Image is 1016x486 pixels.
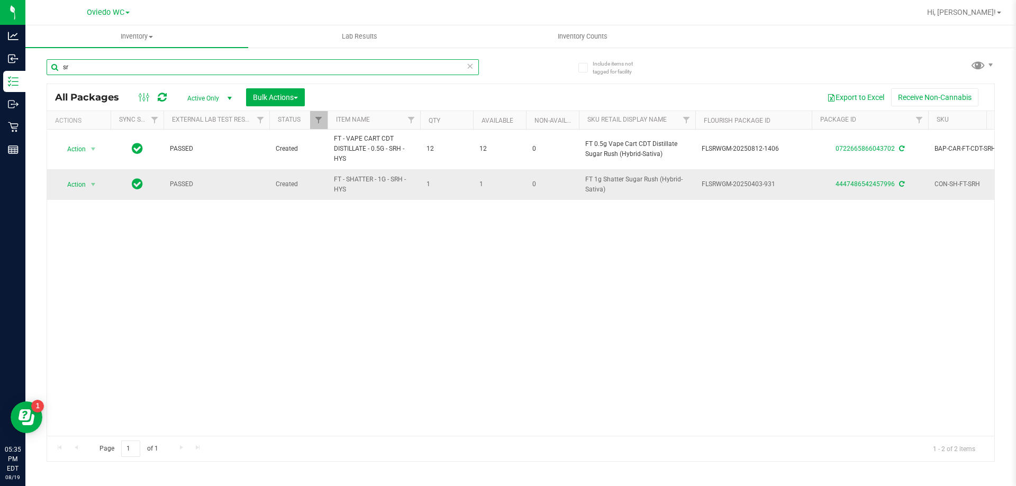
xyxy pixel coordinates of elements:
inline-svg: Inbound [8,53,19,64]
p: 08/19 [5,473,21,481]
span: Hi, [PERSON_NAME]! [927,8,996,16]
button: Bulk Actions [246,88,305,106]
span: 0 [532,179,573,189]
input: Search Package ID, Item Name, SKU, Lot or Part Number... [47,59,479,75]
a: Filter [911,111,928,129]
a: Package ID [820,116,856,123]
span: 1 - 2 of 2 items [924,441,984,456]
span: Bulk Actions [253,93,298,102]
span: 12 [479,144,520,154]
span: Action [58,142,86,157]
a: 0722665866043702 [836,145,895,152]
a: Item Name [336,116,370,123]
a: Filter [146,111,164,129]
a: Sku Retail Display Name [587,116,667,123]
input: 1 [121,441,140,457]
inline-svg: Reports [8,144,19,155]
span: Action [58,177,86,192]
span: FLSRWGM-20250812-1406 [702,144,805,154]
a: Inventory Counts [471,25,694,48]
button: Export to Excel [820,88,891,106]
a: Flourish Package ID [704,117,770,124]
inline-svg: Retail [8,122,19,132]
iframe: Resource center unread badge [31,400,44,412]
span: select [87,142,100,157]
a: Available [482,117,513,124]
span: FT 0.5g Vape Cart CDT Distillate Sugar Rush (Hybrid-Sativa) [585,139,689,159]
span: FLSRWGM-20250403-931 [702,179,805,189]
span: Inventory Counts [543,32,622,41]
iframe: Resource center [11,401,42,433]
a: Filter [678,111,695,129]
span: Sync from Compliance System [897,145,904,152]
span: Include items not tagged for facility [593,60,646,76]
a: Filter [252,111,269,129]
span: FT - SHATTER - 1G - SRH - HYS [334,175,414,195]
span: Inventory [25,32,248,41]
a: SKU [937,116,949,123]
span: 12 [427,144,467,154]
span: select [87,177,100,192]
a: Status [278,116,301,123]
p: 05:35 PM EDT [5,445,21,473]
inline-svg: Outbound [8,99,19,109]
a: Lab Results [248,25,471,48]
a: Filter [403,111,420,129]
span: In Sync [132,177,143,191]
inline-svg: Analytics [8,31,19,41]
a: Filter [310,111,328,129]
span: Page of 1 [90,441,167,457]
a: Inventory [25,25,248,48]
span: Created [276,144,321,154]
span: CON-SH-FT-SRH [935,179,1014,189]
span: BAP-CAR-FT-CDT-SRH.5M [935,144,1014,154]
span: Oviedo WC [87,8,124,17]
span: 1 [427,179,467,189]
span: 1 [479,179,520,189]
button: Receive Non-Cannabis [891,88,978,106]
a: 4447486542457996 [836,180,895,188]
span: PASSED [170,179,263,189]
span: FT - VAPE CART CDT DISTILLATE - 0.5G - SRH - HYS [334,134,414,164]
span: PASSED [170,144,263,154]
span: In Sync [132,141,143,156]
div: Actions [55,117,106,124]
span: Lab Results [328,32,392,41]
span: Sync from Compliance System [897,180,904,188]
span: 0 [532,144,573,154]
a: Qty [429,117,440,124]
a: External Lab Test Result [172,116,255,123]
span: Clear [466,59,474,73]
inline-svg: Inventory [8,76,19,87]
span: All Packages [55,91,130,103]
span: Created [276,179,321,189]
span: FT 1g Shatter Sugar Rush (Hybrid-Sativa) [585,175,689,195]
a: Sync Status [119,116,160,123]
a: Non-Available [534,117,582,124]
